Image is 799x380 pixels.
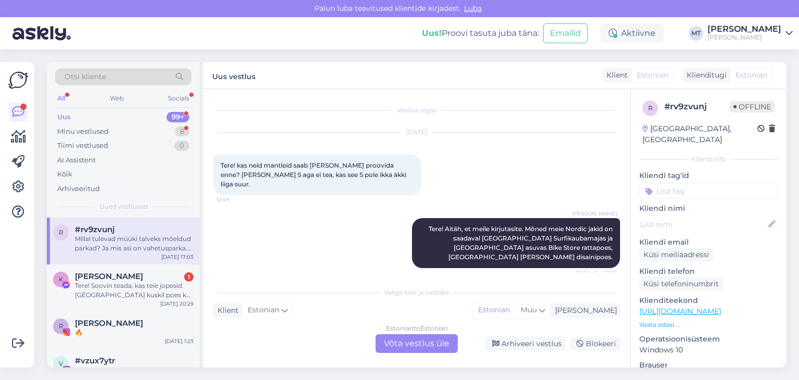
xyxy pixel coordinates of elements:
div: 🔥 [75,328,194,337]
p: Brauser [639,360,778,371]
label: Uus vestlus [212,68,255,82]
span: Kristel Goldšmidt [75,272,143,281]
div: [GEOGRAPHIC_DATA], [GEOGRAPHIC_DATA] [642,123,757,145]
span: r [648,104,653,112]
div: Klienditugi [682,70,727,81]
div: Küsi meiliaadressi [639,248,713,262]
span: K [59,275,63,283]
div: Aktiivne [600,24,664,43]
span: Otsi kliente [65,71,106,82]
div: Millal tulevad müüki talveks mõeldud parkad? Ja mis asi on vahetusparka. Missugustel ilmaoludel v... [75,234,194,253]
a: [URL][DOMAIN_NAME] [639,307,721,316]
div: Tere! Soovin teada, kas teie jopesid [GEOGRAPHIC_DATA] kuskil poes ka näha/proovida saab? [75,281,194,300]
p: Kliendi email [639,237,778,248]
span: Luba [461,4,485,13]
p: Kliendi telefon [639,266,778,277]
div: [PERSON_NAME] [707,33,781,42]
p: Kliendi tag'id [639,170,778,181]
div: MT [689,26,703,41]
div: Klient [602,70,628,81]
span: R [59,322,63,330]
a: [PERSON_NAME][PERSON_NAME] [707,25,793,42]
span: Muu [521,305,537,314]
span: Romain Carrera [75,319,143,328]
span: Estonian [736,70,767,81]
span: Uued vestlused [99,202,148,211]
span: 12:49 [216,196,255,204]
span: Nähtud ✓ 12:50 [576,269,617,276]
span: Estonian [248,305,279,316]
div: [DATE] [213,128,620,137]
img: Askly Logo [8,70,28,90]
div: Arhiveeri vestlus [486,337,566,351]
div: Proovi tasuta juba täna: [422,27,539,40]
p: Vaata edasi ... [639,320,778,330]
span: #rv9zvunj [75,225,114,234]
button: Emailid [543,23,588,43]
div: 1 [184,272,194,282]
div: Minu vestlused [57,126,109,137]
span: Offline [729,101,775,112]
div: Võta vestlus üle [376,334,458,353]
span: r [59,229,63,236]
p: Operatsioonisüsteem [639,334,778,345]
div: Tiimi vestlused [57,141,108,151]
input: Lisa tag [639,183,778,199]
input: Lisa nimi [640,219,766,230]
div: 8 [175,126,189,137]
div: Kliendi info [639,155,778,164]
span: v [59,360,63,368]
p: Klienditeekond [639,295,778,306]
div: # rv9zvunj [664,100,729,113]
div: Vestlus algas [213,106,620,115]
div: Estonian to Estonian [386,324,448,333]
span: Estonian [637,70,668,81]
div: Socials [166,92,191,105]
div: [PERSON_NAME] [551,305,617,316]
div: [PERSON_NAME] [707,25,781,33]
p: Windows 10 [639,345,778,356]
div: Blokeeri [570,337,620,351]
div: Valige keel ja vastake [213,288,620,297]
div: Klient [213,305,239,316]
div: All [55,92,67,105]
div: [DATE] 20:29 [160,300,194,308]
span: Tere! kas neid mantleid saab [PERSON_NAME] proovida enne? [PERSON_NAME] S aga ei tea, kas see S p... [221,161,408,188]
p: Kliendi nimi [639,203,778,214]
div: Uus [57,112,71,122]
div: 0 [174,141,189,151]
div: AI Assistent [57,155,96,166]
span: #vzux7ytr [75,356,115,365]
div: [DATE] 17:03 [161,253,194,261]
div: 99+ [166,112,189,122]
span: Tere! Aitäh, et meile kirjutasite. Mõned meie Nordic jakid on saadaval [GEOGRAPHIC_DATA] Surfikau... [429,225,614,261]
span: [PERSON_NAME] [572,210,617,218]
div: Arhiveeritud [57,184,100,194]
div: Web [108,92,126,105]
b: Uus! [422,28,442,38]
div: Estonian [473,302,515,318]
div: [DATE] 1:23 [165,337,194,345]
div: Küsi telefoninumbrit [639,277,723,291]
div: Kõik [57,169,72,180]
